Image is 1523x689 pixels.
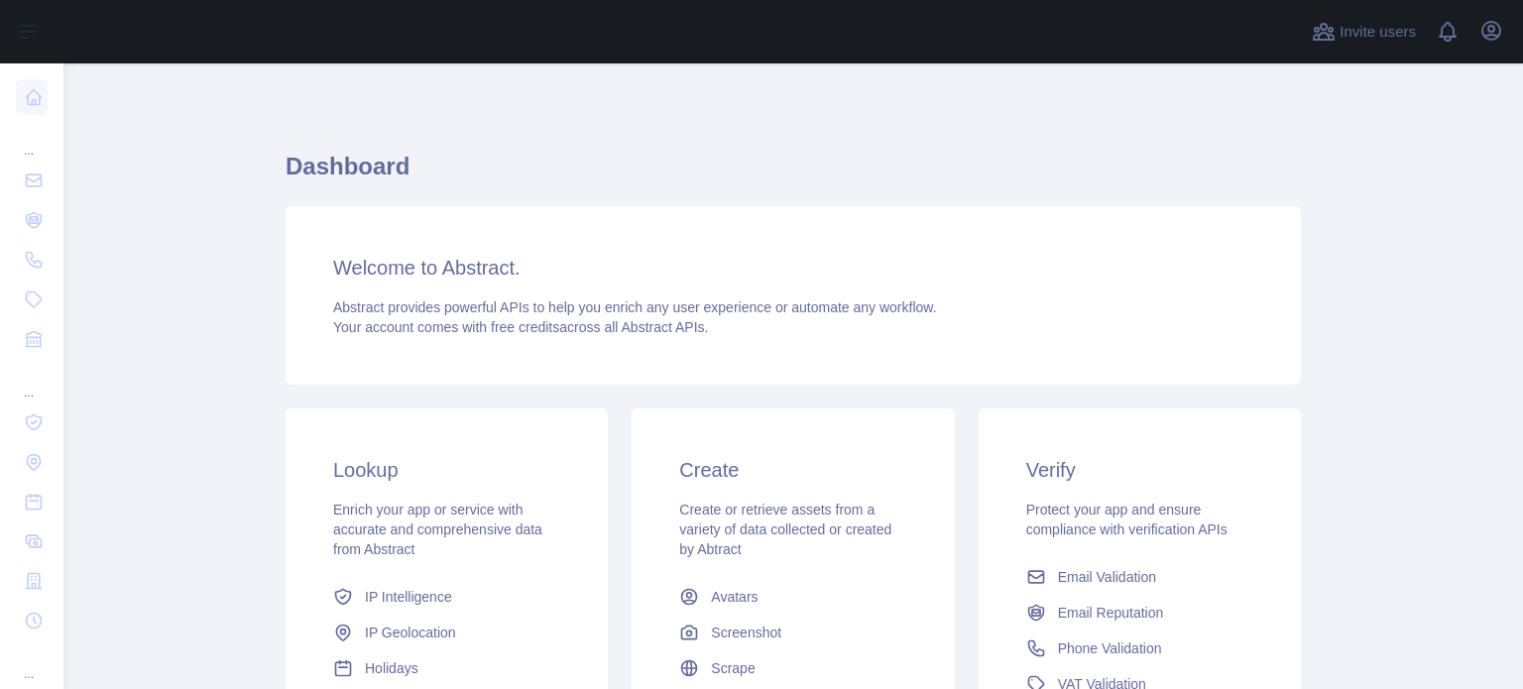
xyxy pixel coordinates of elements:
[333,502,542,557] span: Enrich your app or service with accurate and comprehensive data from Abstract
[1058,603,1164,623] span: Email Reputation
[1058,567,1156,587] span: Email Validation
[365,658,418,678] span: Holidays
[671,615,914,650] a: Screenshot
[325,650,568,686] a: Holidays
[1308,16,1420,48] button: Invite users
[711,587,758,607] span: Avatars
[365,587,452,607] span: IP Intelligence
[333,456,560,484] h3: Lookup
[16,119,48,159] div: ...
[491,319,559,335] span: free credits
[333,319,708,335] span: Your account comes with across all Abstract APIs.
[325,615,568,650] a: IP Geolocation
[1340,21,1416,44] span: Invite users
[1018,631,1261,666] a: Phone Validation
[671,579,914,615] a: Avatars
[1018,559,1261,595] a: Email Validation
[286,151,1301,198] h1: Dashboard
[671,650,914,686] a: Scrape
[711,623,781,642] span: Screenshot
[325,579,568,615] a: IP Intelligence
[333,299,937,315] span: Abstract provides powerful APIs to help you enrich any user experience or automate any workflow.
[16,361,48,401] div: ...
[333,254,1253,282] h3: Welcome to Abstract.
[16,642,48,682] div: ...
[679,456,906,484] h3: Create
[711,658,755,678] span: Scrape
[1058,638,1162,658] span: Phone Validation
[365,623,456,642] span: IP Geolocation
[1026,502,1228,537] span: Protect your app and ensure compliance with verification APIs
[1018,595,1261,631] a: Email Reputation
[679,502,891,557] span: Create or retrieve assets from a variety of data collected or created by Abtract
[1026,456,1253,484] h3: Verify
